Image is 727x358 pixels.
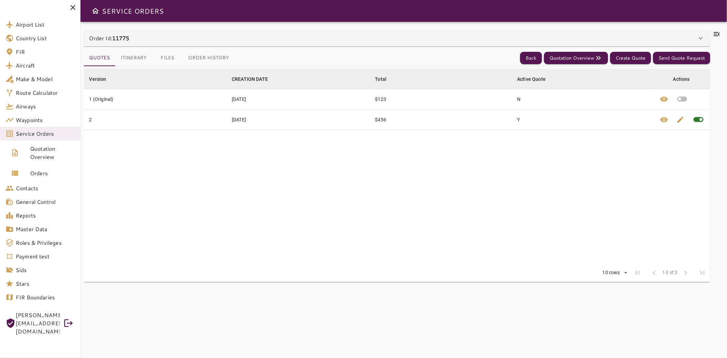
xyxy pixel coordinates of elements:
[369,109,512,130] td: $456
[84,109,227,130] td: 2
[30,169,75,177] span: Orders
[84,50,116,66] button: Quotes
[16,102,75,110] span: Airways
[16,252,75,260] span: Payment test
[183,50,235,66] button: Order History
[16,48,75,56] span: FIR
[116,50,152,66] button: Itinerary
[672,109,688,130] button: Edit quote
[16,89,75,97] span: Route Calculator
[232,75,268,83] div: CREATION DATE
[30,145,75,161] span: Quotation Overview
[517,75,546,83] div: Active Quote
[226,109,369,130] td: [DATE]
[16,225,75,233] span: Master Data
[84,30,710,46] div: Order Id:11775
[517,75,555,83] span: Active Quote
[16,293,75,301] span: FIR Boundaries
[84,50,235,66] div: basic tabs example
[89,75,106,83] div: Version
[89,75,115,83] span: Version
[512,109,654,130] td: Y
[520,52,542,64] button: Back
[16,20,75,29] span: Airport List
[232,75,277,83] span: CREATION DATE
[16,211,75,220] span: Reports
[646,265,663,281] span: Previous Page
[375,75,387,83] div: Total
[601,270,622,275] div: 10 rows
[688,109,709,130] span: This quote is already active
[369,89,512,109] td: $123
[544,52,608,64] button: Quotation Overview
[16,184,75,192] span: Contacts
[630,265,646,281] span: First Page
[672,89,692,109] button: Set quote as active quote
[84,89,227,109] td: 1 (Original)
[16,198,75,206] span: General Control
[653,52,710,64] button: Send Quote Request
[16,311,60,335] span: [PERSON_NAME][EMAIL_ADDRESS][DOMAIN_NAME]
[16,239,75,247] span: Roles & Privileges
[663,269,678,276] span: 1-2 of 2
[694,265,710,281] span: Last Page
[16,34,75,42] span: Country List
[112,34,130,42] b: 11775
[16,116,75,124] span: Waypoints
[226,89,369,109] td: [DATE]
[102,5,164,16] h6: SERVICE ORDERS
[16,75,75,83] span: Make & Model
[375,75,395,83] span: Total
[89,4,102,18] button: Open drawer
[16,266,75,274] span: Sids
[152,50,183,66] button: Files
[656,89,672,109] button: View quote details
[16,130,75,138] span: Service Orders
[16,61,75,70] span: Aircraft
[512,89,654,109] td: N
[678,265,694,281] span: Next Page
[16,280,75,288] span: Stars
[598,268,630,278] div: 10 rows
[676,116,684,124] span: edit
[660,116,668,124] span: visibility
[660,95,668,103] span: visibility
[89,34,130,42] p: Order Id:
[610,52,651,64] button: Create Quote
[656,109,672,130] button: View quote details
